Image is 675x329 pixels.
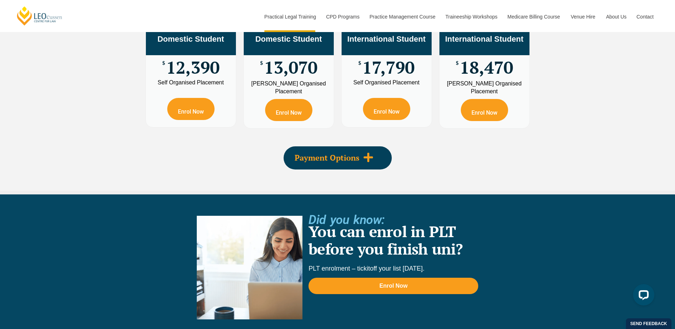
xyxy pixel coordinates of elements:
span: PLT enrolment – tick [309,265,366,272]
iframe: LiveChat chat widget [627,281,657,311]
span: 12,390 [166,61,220,74]
a: Enrol Now [265,99,312,121]
span: 17,790 [362,61,415,74]
a: Traineeship Workshops [440,1,502,32]
span: $ [358,61,361,66]
a: CPD Programs [321,1,364,32]
a: Contact [631,1,659,32]
a: Enrol Now [167,98,215,120]
span: $ [456,61,459,66]
span: $ [260,61,263,66]
a: Medicare Billing Course [502,1,565,32]
a: Enrol Now [461,99,508,121]
a: Practice Management Course [364,1,440,32]
div: [PERSON_NAME] Organised Placement [249,80,328,95]
a: About Us [601,1,631,32]
a: Venue Hire [565,1,601,32]
span: off your list [DATE]. [370,265,424,272]
div: [PERSON_NAME] Organised Placement [445,80,524,95]
div: Self Organised Placement [347,80,426,85]
span: Payment Options [295,154,359,162]
span: International Student [445,35,523,43]
span: International Student [347,35,426,43]
a: Enrol Now [363,98,410,120]
span: it [367,265,370,272]
span: 18,470 [460,61,513,74]
span: Domestic Student [157,35,224,43]
div: Self Organised Placement [151,80,231,85]
a: Practical Legal Training [259,1,321,32]
span: $ [162,61,165,66]
a: You can enrol in PLT before you finish uni? [309,221,463,259]
span: Enrol Now [379,283,407,289]
a: [PERSON_NAME] Centre for Law [16,6,63,26]
span: Domestic Student [255,35,322,43]
span: 13,070 [264,61,317,74]
a: Enrol Now [309,278,478,294]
